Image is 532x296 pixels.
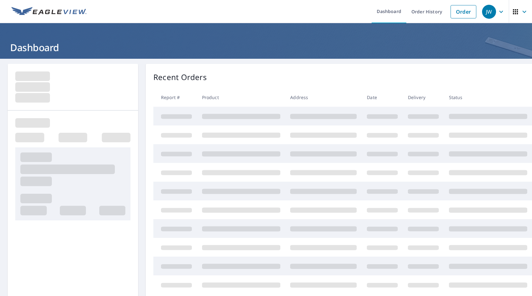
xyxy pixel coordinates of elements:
[362,88,403,107] th: Date
[11,7,87,17] img: EV Logo
[153,71,207,83] p: Recent Orders
[482,5,496,19] div: JW
[8,41,524,54] h1: Dashboard
[197,88,285,107] th: Product
[451,5,476,18] a: Order
[153,88,197,107] th: Report #
[285,88,362,107] th: Address
[403,88,444,107] th: Delivery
